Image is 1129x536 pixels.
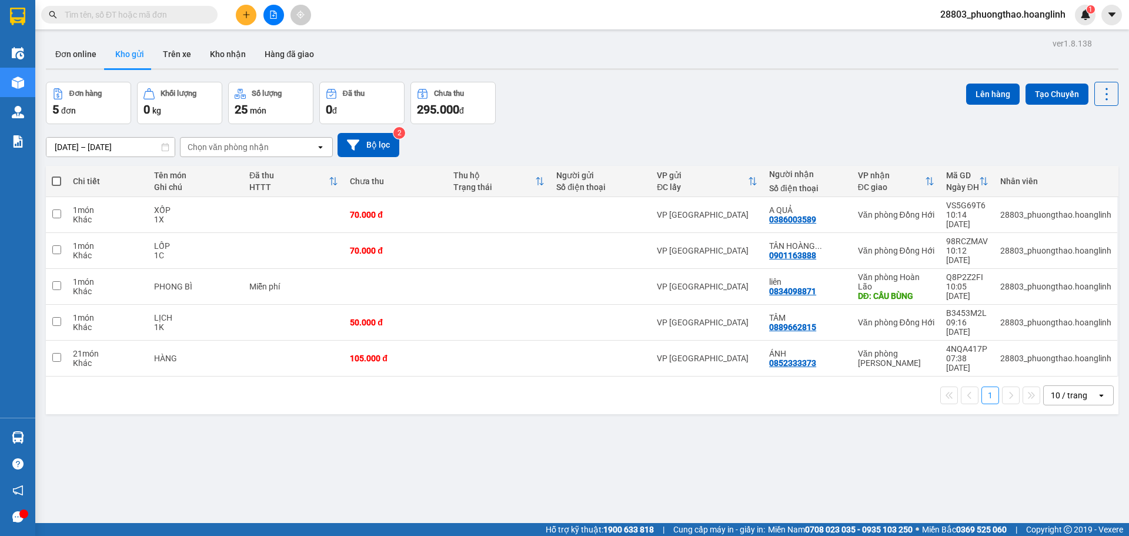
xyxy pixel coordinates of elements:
[946,246,988,265] div: 10:12 [DATE]
[556,171,645,180] div: Người gửi
[858,210,934,219] div: Văn phòng Đồng Hới
[10,8,25,25] img: logo-vxr
[556,182,645,192] div: Số điện thoại
[153,40,201,68] button: Trên xe
[815,241,822,251] span: ...
[201,40,255,68] button: Kho nhận
[338,133,399,157] button: Bộ lọc
[657,182,748,192] div: ĐC lấy
[651,166,763,197] th: Toggle SortBy
[73,251,142,260] div: Khác
[73,313,142,322] div: 1 món
[319,82,405,124] button: Đã thu0đ
[252,89,282,98] div: Số lượng
[769,287,816,296] div: 0834098871
[657,210,757,219] div: VP [GEOGRAPHIC_DATA]
[326,102,332,116] span: 0
[73,277,142,287] div: 1 món
[343,89,365,98] div: Đã thu
[1000,282,1111,291] div: 28803_phuongthao.hoanglinh
[249,171,329,180] div: Đã thu
[1000,354,1111,363] div: 28803_phuongthao.hoanglinh
[410,82,496,124] button: Chưa thu295.000đ
[768,523,913,536] span: Miền Nam
[858,349,934,368] div: Văn phòng [PERSON_NAME]
[946,344,988,354] div: 4NQA417P
[657,318,757,327] div: VP [GEOGRAPHIC_DATA]
[946,171,979,180] div: Mã GD
[858,272,934,291] div: Văn phòng Hoàn Lão
[1088,5,1093,14] span: 1
[546,523,654,536] span: Hỗ trợ kỹ thuật:
[154,251,238,260] div: 1C
[316,142,325,152] svg: open
[946,210,988,229] div: 10:14 [DATE]
[154,215,238,224] div: 1X
[332,106,337,115] span: đ
[49,11,57,19] span: search
[249,182,329,192] div: HTTT
[657,282,757,291] div: VP [GEOGRAPHIC_DATA]
[940,166,994,197] th: Toggle SortBy
[235,102,248,116] span: 25
[12,485,24,496] span: notification
[12,76,24,89] img: warehouse-icon
[673,523,765,536] span: Cung cấp máy in - giấy in:
[290,5,311,25] button: aim
[46,40,106,68] button: Đơn online
[1087,5,1095,14] sup: 1
[350,318,442,327] div: 50.000 đ
[769,322,816,332] div: 0889662815
[966,84,1020,105] button: Lên hàng
[453,171,536,180] div: Thu hộ
[769,184,846,193] div: Số điện thoại
[106,40,153,68] button: Kho gửi
[73,287,142,296] div: Khác
[350,354,442,363] div: 105.000 đ
[922,523,1007,536] span: Miền Bắc
[143,102,150,116] span: 0
[657,246,757,255] div: VP [GEOGRAPHIC_DATA]
[769,313,846,322] div: TÂM
[769,215,816,224] div: 0386003589
[417,102,459,116] span: 295.000
[161,89,196,98] div: Khối lượng
[154,282,238,291] div: PHONG BÌ
[69,89,102,98] div: Đơn hàng
[154,322,238,332] div: 1K
[858,246,934,255] div: Văn phòng Đồng Hới
[73,177,142,186] div: Chi tiết
[269,11,278,19] span: file-add
[657,354,757,363] div: VP [GEOGRAPHIC_DATA]
[946,308,988,318] div: B3453M2L
[1000,210,1111,219] div: 28803_phuongthao.hoanglinh
[769,358,816,368] div: 0852333373
[916,527,919,532] span: ⚪️
[769,349,846,358] div: ÁNH
[73,215,142,224] div: Khác
[249,282,338,291] div: Miễn phí
[1080,9,1091,20] img: icon-new-feature
[73,241,142,251] div: 1 món
[1026,84,1088,105] button: Tạo Chuyến
[154,241,238,251] div: LỐP
[73,205,142,215] div: 1 món
[73,322,142,332] div: Khác
[858,318,934,327] div: Văn phòng Đồng Hới
[858,291,934,301] div: DĐ: CẦU BÙNG
[61,106,76,115] span: đơn
[154,205,238,215] div: XỐP
[12,135,24,148] img: solution-icon
[1016,523,1017,536] span: |
[1107,9,1117,20] span: caret-down
[1051,389,1087,401] div: 10 / trang
[931,7,1075,22] span: 28803_phuongthao.hoanglinh
[769,277,846,287] div: liên
[73,358,142,368] div: Khác
[154,354,238,363] div: HÀNG
[663,523,664,536] span: |
[858,171,925,180] div: VP nhận
[805,525,913,534] strong: 0708 023 035 - 0935 103 250
[250,106,266,115] span: món
[12,458,24,470] span: question-circle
